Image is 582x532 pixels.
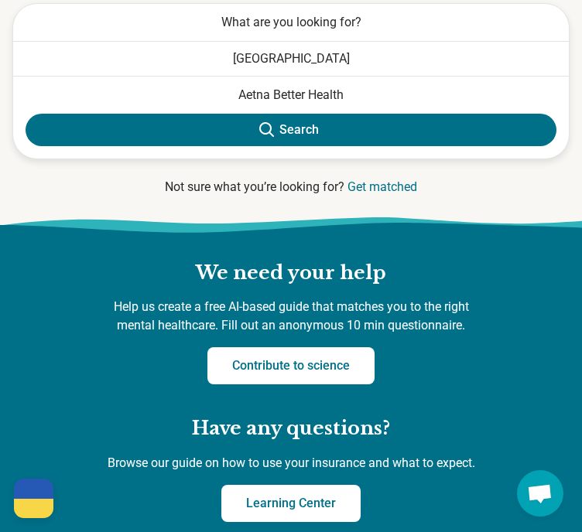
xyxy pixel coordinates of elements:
[19,260,563,286] h2: We need your help
[347,179,417,194] a: Get matched
[19,415,563,442] h2: Have any questions?
[26,114,556,146] button: Search
[19,454,563,472] p: Browse our guide on how to use your insurance and what to expect.
[517,470,563,517] div: Open chat
[13,77,569,114] button: Show suggestions
[207,347,375,384] a: Contribute to science
[221,485,361,522] a: Learning Center
[13,4,569,41] button: What are you looking for?
[221,15,361,29] span: What are you looking for?
[13,42,569,76] button: [GEOGRAPHIC_DATA]
[12,178,570,196] p: Not sure what you’re looking for?
[19,298,563,335] p: Help us create a free AI-based guide that matches you to the right mental healthcare. Fill out an...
